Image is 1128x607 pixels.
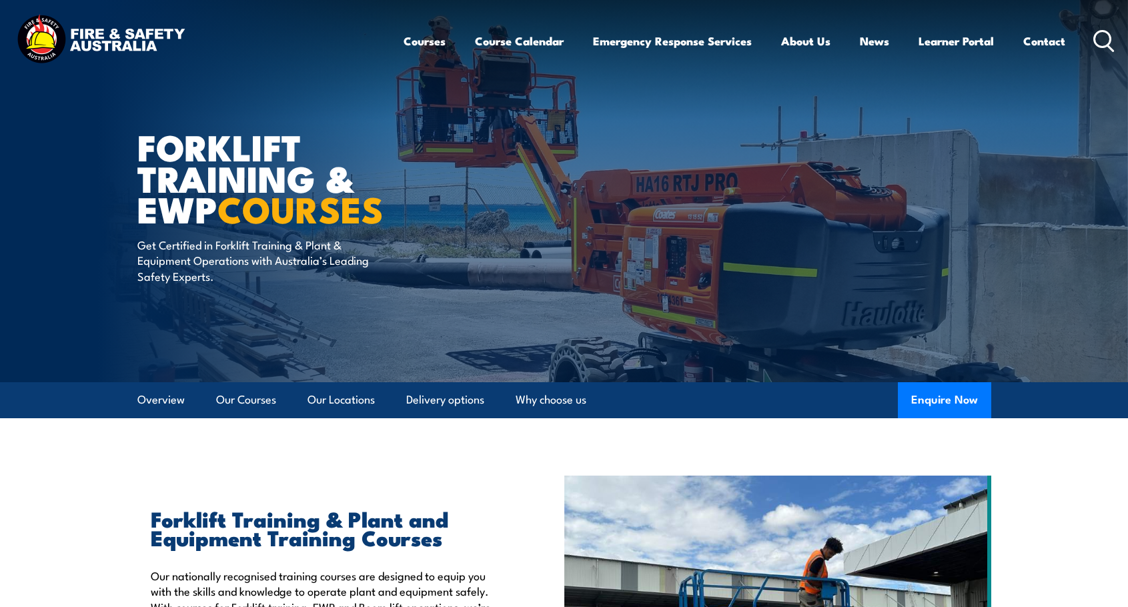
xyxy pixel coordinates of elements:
a: Delivery options [406,382,484,418]
a: News [860,23,889,59]
a: Why choose us [516,382,586,418]
a: Overview [137,382,185,418]
h2: Forklift Training & Plant and Equipment Training Courses [151,509,503,546]
p: Get Certified in Forklift Training & Plant & Equipment Operations with Australia’s Leading Safety... [137,237,381,283]
a: Courses [404,23,446,59]
a: Our Courses [216,382,276,418]
a: Learner Portal [919,23,994,59]
strong: COURSES [217,180,384,235]
h1: Forklift Training & EWP [137,131,467,224]
a: About Us [781,23,830,59]
button: Enquire Now [898,382,991,418]
a: Contact [1023,23,1065,59]
a: Emergency Response Services [593,23,752,59]
a: Our Locations [308,382,375,418]
a: Course Calendar [475,23,564,59]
